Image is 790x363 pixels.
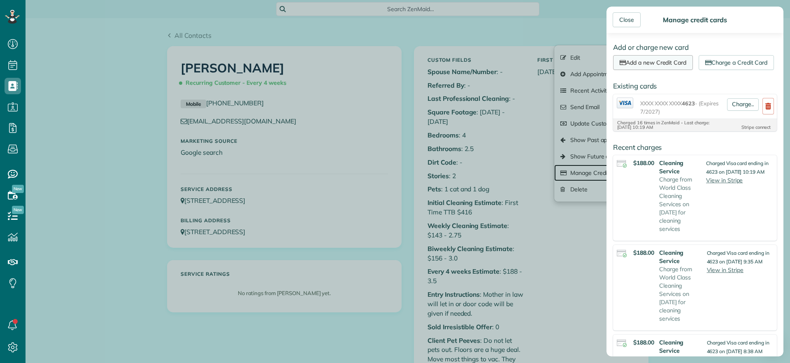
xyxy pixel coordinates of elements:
a: Charge a Credit Card [699,55,774,70]
strong: $188.00 [633,159,654,167]
strong: Cleaning Service [659,249,703,265]
div: Charged 16 times in ZenMaid - Last charge: [DATE] 10:19 AM [617,121,723,130]
strong: $188.00 [633,249,654,256]
h4: Existing cards [613,82,777,90]
span: XXXX XXXX XXXX - (Expires 7/2027) [640,99,724,116]
strong: Cleaning Service [659,159,702,175]
a: View in Stripe [707,266,744,274]
a: View in Stripe [706,177,743,184]
p: Charge from World Class Cleaning Services on [DATE] for cleaning services [659,175,702,233]
small: Charged Visa card ending in 4623 on [DATE] 10:19 AM [706,160,769,175]
div: Manage credit cards [660,16,729,24]
div: Stripe connect [724,125,771,130]
span: New [12,185,24,193]
span: 4623 [682,100,695,107]
img: icon_credit_card_success-27c2c4fc500a7f1a58a13ef14842cb958d03041fefb464fd2e53c949a5770e83.png [617,250,627,257]
span: New [12,206,24,214]
h4: Add or charge new card [613,44,777,51]
small: Charged Visa card ending in 4623 on [DATE] 9:35 AM [707,250,769,265]
img: icon_credit_card_success-27c2c4fc500a7f1a58a13ef14842cb958d03041fefb464fd2e53c949a5770e83.png [617,340,627,347]
img: icon_credit_card_success-27c2c4fc500a7f1a58a13ef14842cb958d03041fefb464fd2e53c949a5770e83.png [617,160,627,167]
div: Close [613,12,641,27]
strong: $188.00 [633,339,654,346]
a: Charge.. [727,98,759,111]
strong: Cleaning Service [659,338,703,355]
h4: Recent charges [613,144,777,151]
a: Add a new Credit Card [613,55,693,70]
p: Charge from World Class Cleaning Services on [DATE] for cleaning services [659,265,703,323]
small: Charged Visa card ending in 4623 on [DATE] 8:38 AM [707,340,769,354]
